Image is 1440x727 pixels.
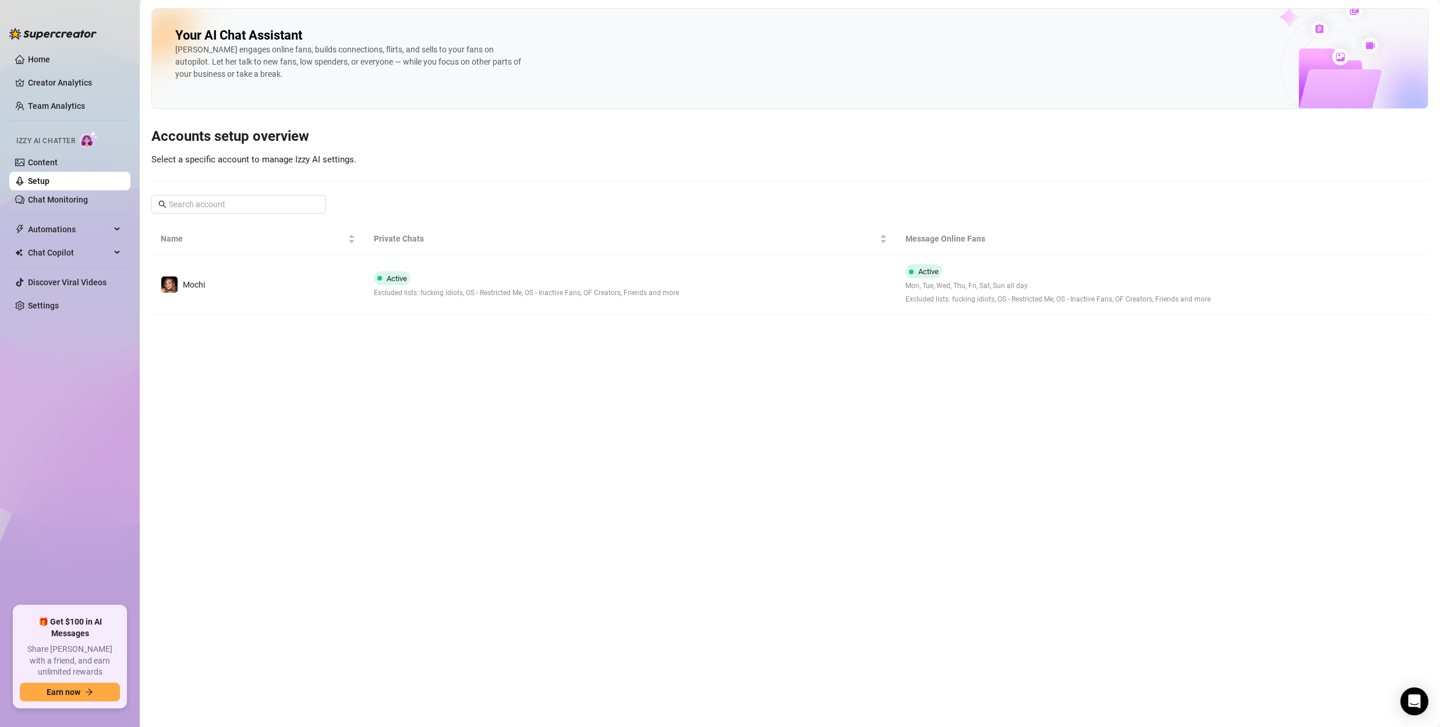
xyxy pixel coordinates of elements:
[896,223,1251,255] th: Message Online Fans
[9,28,97,40] img: logo-BBDzfeDw.svg
[85,688,93,696] span: arrow-right
[28,101,85,111] a: Team Analytics
[169,198,310,211] input: Search account
[20,616,120,639] span: 🎁 Get $100 in AI Messages
[15,225,24,234] span: thunderbolt
[151,154,356,165] span: Select a specific account to manage Izzy AI settings.
[387,274,407,283] span: Active
[28,55,50,64] a: Home
[175,44,525,80] div: [PERSON_NAME] engages online fans, builds connections, flirts, and sells to your fans on autopilo...
[161,276,178,293] img: Mochi
[20,644,120,678] span: Share [PERSON_NAME] with a friend, and earn unlimited rewards
[161,232,346,245] span: Name
[47,687,80,697] span: Earn now
[28,278,107,287] a: Discover Viral Videos
[905,281,1211,292] span: Mon, Tue, Wed, Thu, Fri, Sat, Sun all day
[28,195,88,204] a: Chat Monitoring
[175,27,302,44] h2: Your AI Chat Assistant
[158,200,167,208] span: search
[28,73,121,92] a: Creator Analytics
[20,683,120,701] button: Earn nowarrow-right
[151,223,365,255] th: Name
[15,249,23,257] img: Chat Copilot
[16,136,75,147] span: Izzy AI Chatter
[1400,687,1428,715] div: Open Intercom Messenger
[28,220,111,239] span: Automations
[28,176,49,186] a: Setup
[28,158,58,167] a: Content
[151,127,1428,146] h3: Accounts setup overview
[28,301,59,310] a: Settings
[28,243,111,262] span: Chat Copilot
[905,294,1211,305] span: Excluded lists: fucking idiots, OS - Restricted Me, OS - Inactive Fans, OF Creators, Friends and ...
[374,288,679,299] span: Excluded lists: fucking idiots, OS - Restricted Me, OS - Inactive Fans, OF Creators, Friends and ...
[374,232,878,245] span: Private Chats
[80,131,98,148] img: AI Chatter
[365,223,897,255] th: Private Chats
[183,280,205,289] span: Mochi
[918,267,939,276] span: Active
